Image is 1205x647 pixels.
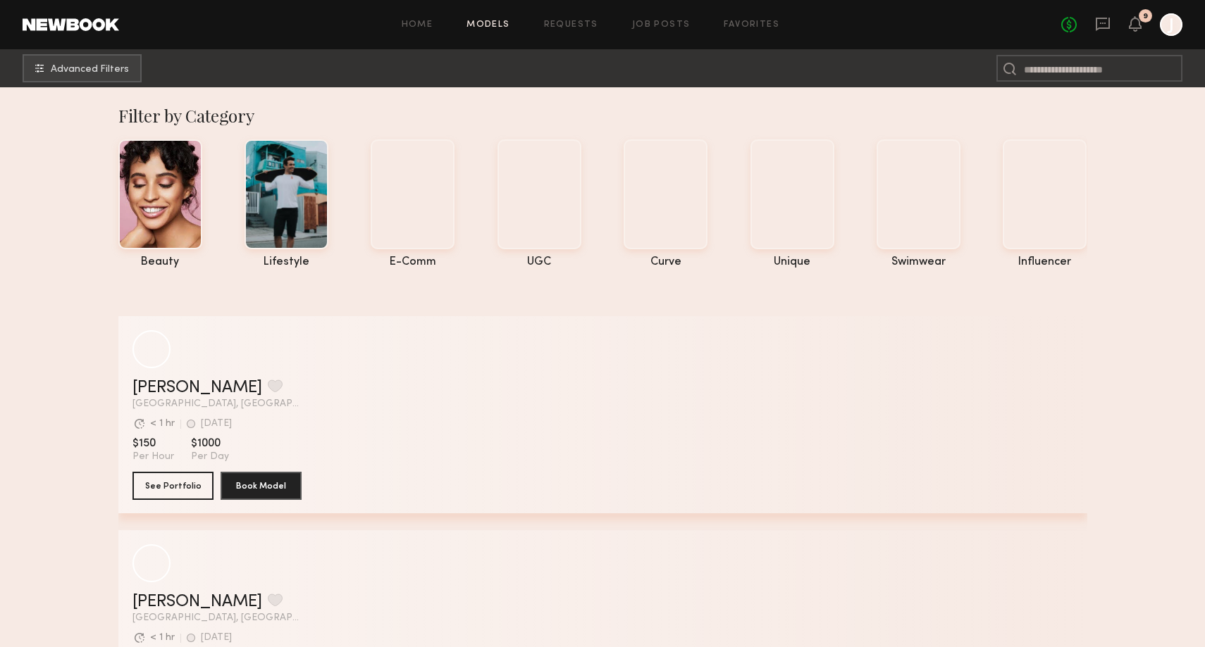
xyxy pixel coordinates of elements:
[1160,13,1182,36] a: J
[1003,256,1087,268] div: influencer
[632,20,691,30] a: Job Posts
[150,633,175,643] div: < 1 hr
[51,65,129,75] span: Advanced Filters
[498,256,581,268] div: UGC
[221,472,302,500] button: Book Model
[23,54,142,82] button: Advanced Filters
[132,593,262,610] a: [PERSON_NAME]
[544,20,598,30] a: Requests
[150,419,175,429] div: < 1 hr
[118,104,1087,127] div: Filter by Category
[877,256,960,268] div: swimwear
[371,256,455,268] div: e-comm
[132,436,174,451] span: $150
[245,256,328,268] div: lifestyle
[191,436,229,451] span: $1000
[132,613,302,623] span: [GEOGRAPHIC_DATA], [GEOGRAPHIC_DATA]
[132,399,302,409] span: [GEOGRAPHIC_DATA], [GEOGRAPHIC_DATA]
[201,419,232,429] div: [DATE]
[750,256,834,268] div: unique
[132,451,174,463] span: Per Hour
[132,379,262,396] a: [PERSON_NAME]
[724,20,779,30] a: Favorites
[1143,13,1148,20] div: 9
[201,633,232,643] div: [DATE]
[402,20,433,30] a: Home
[118,256,202,268] div: beauty
[624,256,707,268] div: curve
[466,20,509,30] a: Models
[132,472,214,500] button: See Portfolio
[191,451,229,463] span: Per Day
